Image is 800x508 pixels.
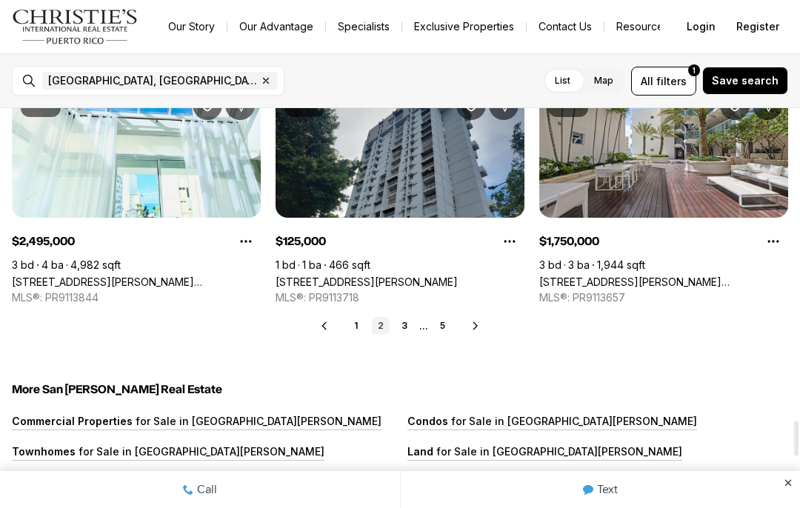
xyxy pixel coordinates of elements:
[12,382,788,397] h5: More San [PERSON_NAME] Real Estate
[702,67,788,95] button: Save search
[678,12,724,41] button: Login
[407,415,697,427] a: Condos for Sale in [GEOGRAPHIC_DATA][PERSON_NAME]
[12,415,381,427] a: Commercial Properties for Sale in [GEOGRAPHIC_DATA][PERSON_NAME]
[407,415,448,427] p: Condos
[727,12,788,41] button: Register
[227,16,325,37] a: Our Advantage
[433,445,682,458] p: for Sale in [GEOGRAPHIC_DATA][PERSON_NAME]
[543,67,582,94] label: List
[527,16,604,37] button: Contact Us
[156,16,227,37] a: Our Story
[12,9,139,44] img: logo
[396,317,413,335] a: 3
[12,445,324,458] a: Townhomes for Sale in [GEOGRAPHIC_DATA][PERSON_NAME]
[448,415,697,427] p: for Sale in [GEOGRAPHIC_DATA][PERSON_NAME]
[348,317,452,335] nav: Pagination
[604,16,681,37] a: Resources
[693,64,696,76] span: 1
[133,415,381,427] p: for Sale in [GEOGRAPHIC_DATA][PERSON_NAME]
[495,227,524,256] button: Property options
[656,73,687,89] span: filters
[326,16,401,37] a: Specialists
[12,445,76,458] p: Townhomes
[12,415,133,427] p: Commercial Properties
[402,16,526,37] a: Exclusive Properties
[687,21,716,33] span: Login
[48,75,257,87] span: [GEOGRAPHIC_DATA], [GEOGRAPHIC_DATA], [GEOGRAPHIC_DATA]
[434,317,452,335] a: 5
[276,275,458,288] a: 21 VILLA MAGNA COND. #1505, SAN JUAN PR, 00921
[12,275,261,288] a: 1800 MCLEARY #PH1, SAN JUAN PR, 00911
[712,75,779,87] span: Save search
[759,227,788,256] button: Property options
[539,275,788,288] a: 25 MUNOZ RIVERA #704, SAN JUAN PR, 00901
[407,445,433,458] p: Land
[372,317,390,335] a: 2
[631,67,696,96] button: Allfilters1
[407,445,682,458] a: Land for Sale in [GEOGRAPHIC_DATA][PERSON_NAME]
[231,227,261,256] button: Property options
[641,73,653,89] span: All
[736,21,779,33] span: Register
[76,445,324,458] p: for Sale in [GEOGRAPHIC_DATA][PERSON_NAME]
[419,321,428,332] li: ...
[348,317,366,335] a: 1
[582,67,625,94] label: Map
